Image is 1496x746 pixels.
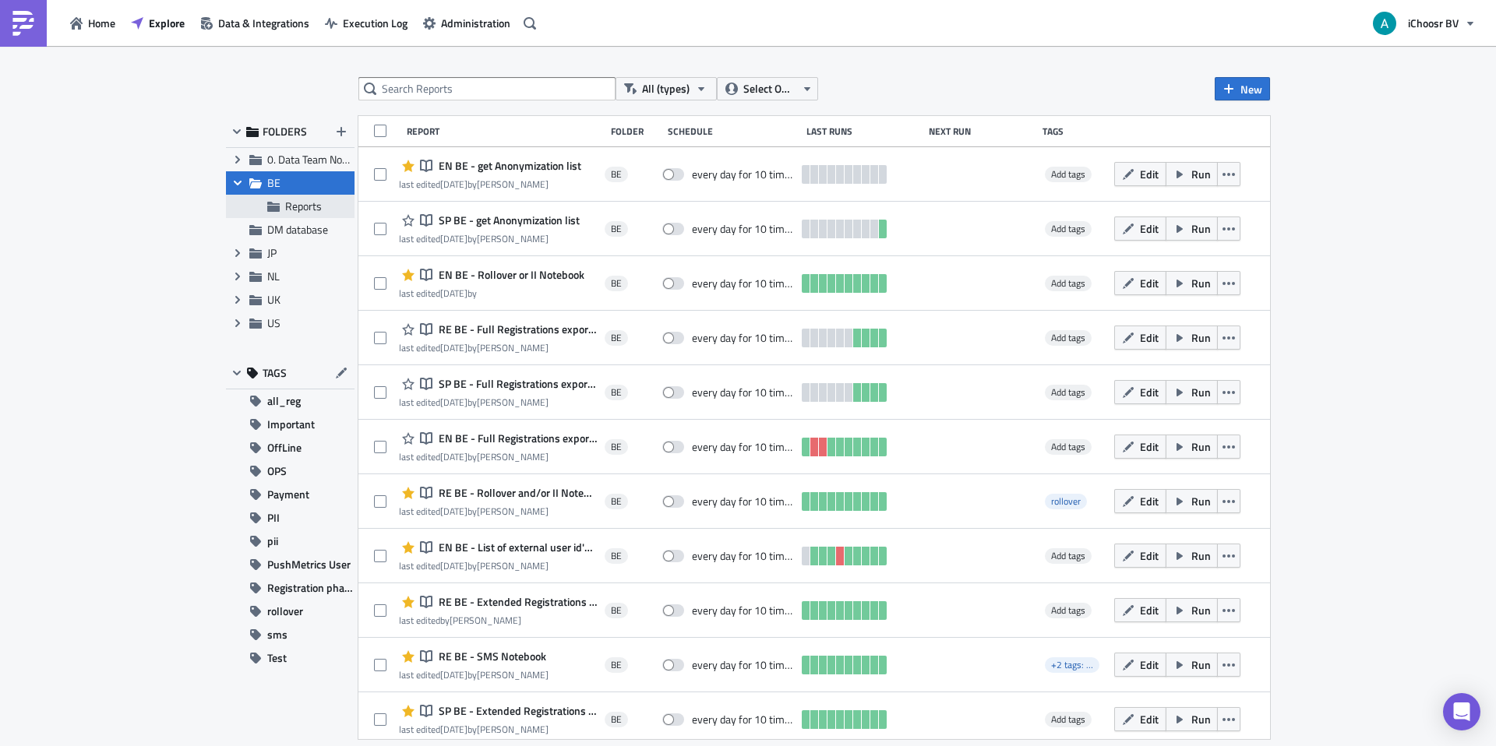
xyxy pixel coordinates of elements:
[1045,439,1092,455] span: Add tags
[226,436,355,459] button: OffLine
[123,11,192,35] button: Explore
[1140,166,1159,182] span: Edit
[1191,384,1211,400] span: Run
[267,151,428,167] span: 0. Data Team Notebooks & Reports
[435,268,584,282] span: EN BE - Rollover or II Notebook
[1191,711,1211,727] span: Run
[1191,275,1211,291] span: Run
[1140,384,1159,400] span: Edit
[267,600,303,623] span: rollover
[1051,548,1085,563] span: Add tags
[1191,547,1211,564] span: Run
[692,167,795,181] div: every day for 10 times
[440,504,467,519] time: 2024-11-18T14:42:29Z
[149,15,185,31] span: Explore
[1045,657,1099,673] span: +2 tags: sms, pii
[1371,10,1398,37] img: Avatar
[611,125,660,137] div: Folder
[611,659,622,671] span: BE
[743,80,796,97] span: Select Owner
[343,15,408,31] span: Execution Log
[226,623,355,646] button: sms
[611,386,622,399] span: BE
[1114,325,1166,350] button: Edit
[1051,330,1085,345] span: Add tags
[226,646,355,670] button: Test
[1191,493,1211,509] span: Run
[1045,221,1092,237] span: Add tags
[1166,162,1218,186] button: Run
[1045,385,1092,400] span: Add tags
[611,223,622,235] span: BE
[1140,438,1159,455] span: Edit
[267,530,278,553] span: pii
[1114,653,1166,677] button: Edit
[267,506,280,530] span: PII
[267,483,309,506] span: Payment
[267,291,280,308] span: UK
[399,233,580,245] div: last edited by [PERSON_NAME]
[668,125,799,137] div: Schedule
[611,495,622,508] span: BE
[1166,435,1218,459] button: Run
[226,389,355,413] button: all_reg
[1191,602,1211,618] span: Run
[435,486,597,500] span: RE BE - Rollover and/or II Notebook
[407,125,603,137] div: Report
[1114,216,1166,241] button: Edit
[267,459,287,483] span: OPS
[1051,276,1085,290] span: Add tags
[435,540,597,554] span: EN BE - List of external user id's of KBC Registrants
[226,530,355,553] button: pii
[226,483,355,506] button: Payment
[1114,162,1166,186] button: Edit
[1114,380,1166,404] button: Edit
[1166,544,1218,568] button: Run
[611,713,622,726] span: BE
[1140,493,1159,509] span: Edit
[440,395,467,410] time: 2024-10-24T11:39:41Z
[1166,380,1218,404] button: Run
[267,315,280,331] span: US
[88,15,115,31] span: Home
[399,723,597,735] div: last edited by [PERSON_NAME]
[1191,166,1211,182] span: Run
[1364,6,1484,40] button: iChoosr BV
[399,669,549,681] div: last edited by [PERSON_NAME]
[1114,435,1166,459] button: Edit
[1051,439,1085,454] span: Add tags
[267,174,280,191] span: BE
[1051,167,1085,181] span: Add tags
[1045,494,1087,509] span: rollover
[226,600,355,623] button: rollover
[692,549,795,563] div: every day for 10 times
[62,11,123,35] button: Home
[267,553,351,576] span: PushMetrics User
[415,11,518,35] a: Administration
[399,560,597,572] div: last edited by [PERSON_NAME]
[611,550,622,562] span: BE
[929,125,1036,137] div: Next Run
[226,553,355,576] button: PushMetrics User
[317,11,415,35] button: Execution Log
[1045,330,1092,346] span: Add tags
[692,603,795,618] div: every day for 10 times
[399,451,597,463] div: last edited by [PERSON_NAME]
[440,177,467,192] time: 2025-04-25T14:17:37Z
[1166,325,1218,350] button: Run
[1166,489,1218,513] button: Run
[435,213,580,227] span: SP BE - get Anonymization list
[1045,712,1092,727] span: Add tags
[1043,125,1108,137] div: Tags
[1166,271,1218,295] button: Run
[1166,707,1218,731] button: Run
[1051,657,1117,672] span: +2 tags: sms, pii
[399,178,581,190] div: last edited by [PERSON_NAME]
[1114,271,1166,295] button: Edit
[1114,489,1166,513] button: Edit
[1045,167,1092,182] span: Add tags
[435,159,581,173] span: EN BE - get Anonymization list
